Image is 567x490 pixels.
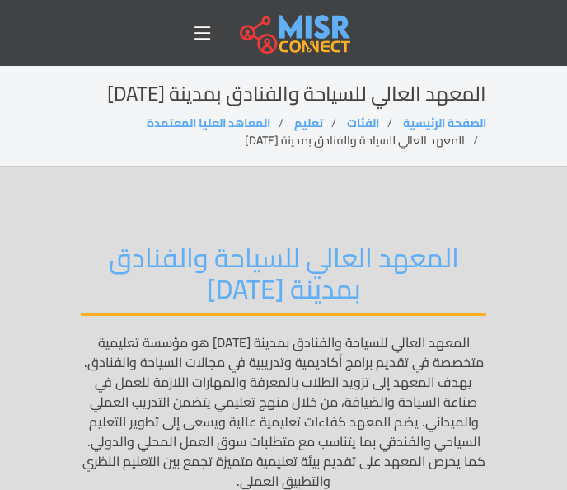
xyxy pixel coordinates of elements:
[81,82,486,106] h2: المعهد العالي للسياحة والفنادق بمدينة [DATE]
[81,242,486,316] h2: المعهد العالي للسياحة والفنادق بمدينة [DATE]
[294,112,323,134] a: تعليم
[240,12,350,54] img: main.misr_connect
[147,112,270,134] a: المعاهد العليا المعتمدة
[347,112,379,134] a: الفئات
[403,112,486,134] a: الصفحة الرئيسية
[245,132,486,149] li: المعهد العالي للسياحة والفنادق بمدينة [DATE]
